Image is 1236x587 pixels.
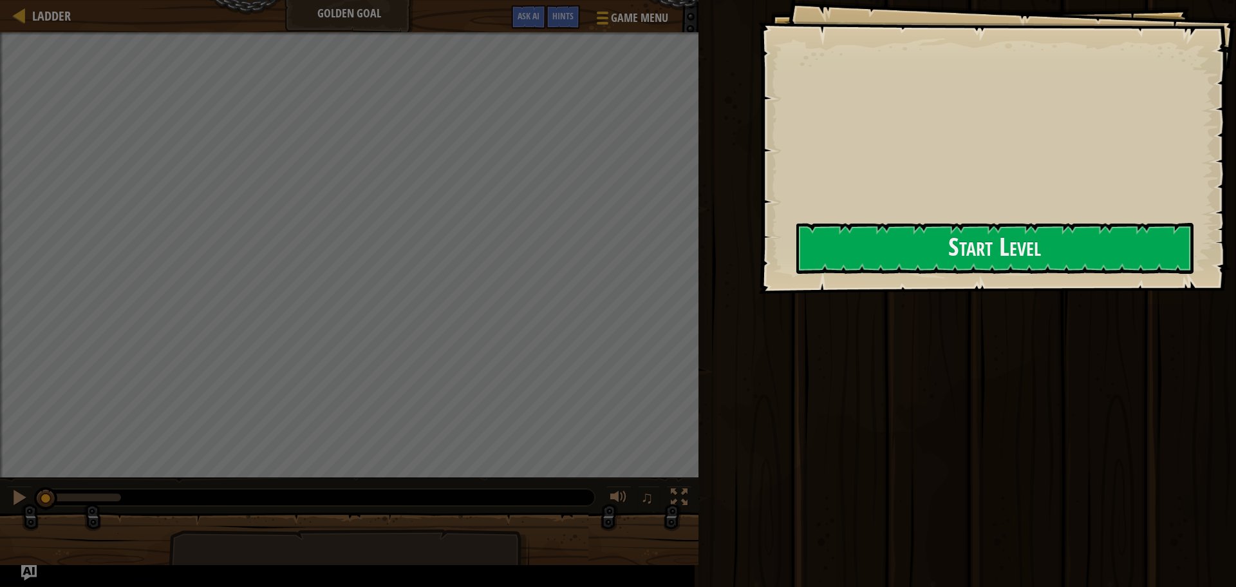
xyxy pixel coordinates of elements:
[552,10,574,22] span: Hints
[21,565,37,581] button: Ask AI
[586,5,676,35] button: Game Menu
[26,7,71,24] a: Ladder
[518,10,539,22] span: Ask AI
[6,486,32,512] button: Ctrl + P: Pause
[511,5,546,29] button: Ask AI
[666,486,692,512] button: Toggle fullscreen
[611,10,668,26] span: Game Menu
[638,486,660,512] button: ♫
[796,223,1194,274] button: Start Level
[641,488,653,507] span: ♫
[606,486,632,512] button: Adjust volume
[32,7,71,24] span: Ladder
